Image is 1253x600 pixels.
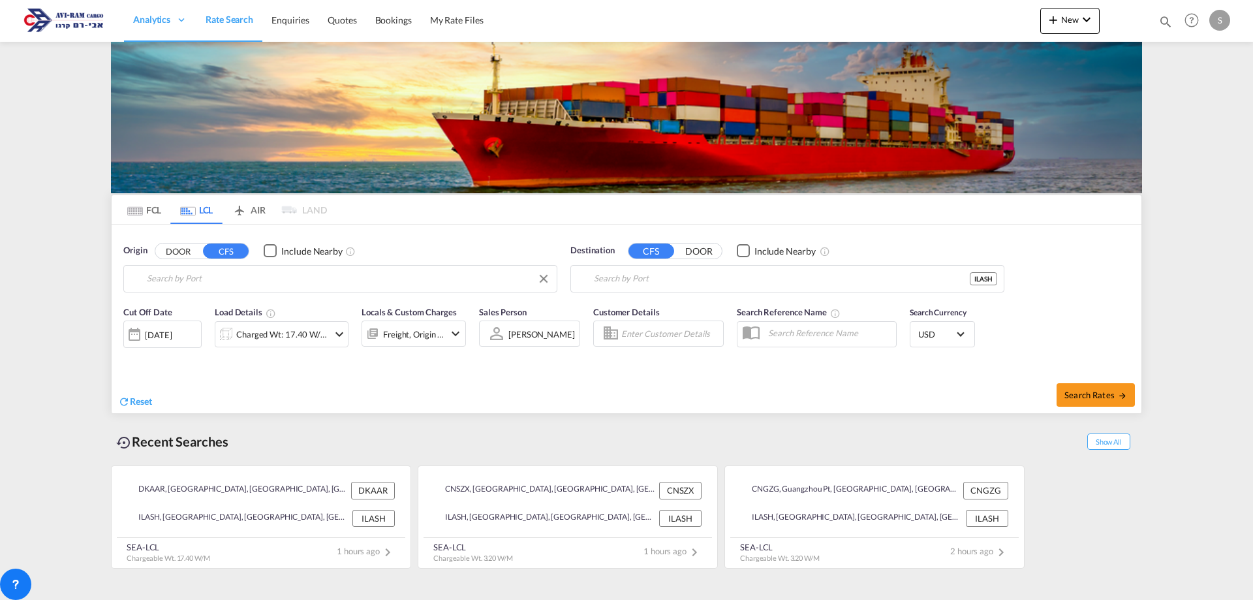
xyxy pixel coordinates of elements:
[264,244,343,258] md-checkbox: Checkbox No Ink
[203,244,249,259] button: CFS
[223,195,275,224] md-tab-item: AIR
[111,427,234,456] div: Recent Searches
[950,546,1009,556] span: 2 hours ago
[593,307,659,317] span: Customer Details
[380,545,395,560] md-icon: icon-chevron-right
[337,546,395,556] span: 1 hours ago
[1118,391,1127,400] md-icon: icon-arrow-right
[118,396,130,407] md-icon: icon-refresh
[123,321,202,348] div: [DATE]
[628,244,674,259] button: CFS
[206,14,253,25] span: Rate Search
[345,246,356,257] md-icon: Unchecked: Ignores neighbouring ports when fetching rates.Checked : Includes neighbouring ports w...
[659,482,702,499] div: CNSZX
[133,13,170,26] span: Analytics
[383,325,444,343] div: Freight Origin Destination
[118,195,170,224] md-tab-item: FCL
[1181,9,1209,33] div: Help
[328,14,356,25] span: Quotes
[127,482,348,499] div: DKAAR, Aarhus, Denmark, Northern Europe, Europe
[571,266,1004,292] md-input-container: Ashdod, ILASH
[215,307,276,317] span: Load Details
[1158,14,1173,29] md-icon: icon-magnify
[170,195,223,224] md-tab-item: LCL
[676,244,722,259] button: DOOR
[643,546,702,556] span: 1 hours ago
[351,482,395,499] div: DKAAR
[430,14,484,25] span: My Rate Files
[963,482,1008,499] div: CNGZG
[724,466,1025,569] recent-search-card: CNGZG, Guangzhou Pt, [GEOGRAPHIC_DATA], [GEOGRAPHIC_DATA], [GEOGRAPHIC_DATA] & [GEOGRAPHIC_DATA],...
[737,244,816,258] md-checkbox: Checkbox No Ink
[127,541,210,553] div: SEA-LCL
[266,308,276,319] md-icon: Chargeable Weight
[1087,434,1130,450] span: Show All
[1064,390,1127,400] span: Search Rates
[123,307,172,317] span: Cut Off Date
[1209,10,1230,31] div: S
[375,14,412,25] span: Bookings
[127,510,349,527] div: ILASH, Ashdod, Israel, Levante, Middle East
[124,266,557,292] md-input-container: Aarhus, DKAAR
[434,482,656,499] div: CNSZX, Shenzhen, GD, China, Greater China & Far East Asia, Asia Pacific
[687,545,702,560] md-icon: icon-chevron-right
[448,326,463,341] md-icon: icon-chevron-down
[215,321,348,347] div: Charged Wt: 17.40 W/Micon-chevron-down
[570,244,615,257] span: Destination
[332,326,347,342] md-icon: icon-chevron-down
[1045,12,1061,27] md-icon: icon-plus 400-fg
[123,347,133,364] md-datepicker: Select
[20,6,108,35] img: 166978e0a5f911edb4280f3c7a976193.png
[433,554,513,562] span: Chargeable Wt. 3.20 W/M
[918,328,955,340] span: USD
[762,323,896,343] input: Search Reference Name
[479,307,527,317] span: Sales Person
[741,482,960,499] div: CNGZG, Guangzhou Pt, GD, China, Greater China & Far East Asia, Asia Pacific
[232,202,247,212] md-icon: icon-airplane
[116,435,132,450] md-icon: icon-backup-restore
[118,195,327,224] md-pagination-wrapper: Use the left and right arrow keys to navigate between tabs
[966,510,1008,527] div: ILASH
[130,396,152,407] span: Reset
[1040,8,1100,34] button: icon-plus 400-fgNewicon-chevron-down
[1181,9,1203,31] span: Help
[910,308,967,317] span: Search Currency
[118,395,152,409] div: icon-refreshReset
[534,269,553,289] button: Clear Input
[236,325,328,343] div: Charged Wt: 17.40 W/M
[508,329,575,339] div: [PERSON_NAME]
[418,466,718,569] recent-search-card: CNSZX, [GEOGRAPHIC_DATA], [GEOGRAPHIC_DATA], [GEOGRAPHIC_DATA], [GEOGRAPHIC_DATA] & [GEOGRAPHIC_D...
[1158,14,1173,34] div: icon-magnify
[362,321,466,347] div: Freight Origin Destinationicon-chevron-down
[621,324,719,343] input: Enter Customer Details
[155,244,201,259] button: DOOR
[271,14,309,25] span: Enquiries
[112,225,1141,413] div: Origin DOOR CFS Checkbox No InkUnchecked: Ignores neighbouring ports when fetching rates.Checked ...
[281,245,343,258] div: Include Nearby
[433,541,513,553] div: SEA-LCL
[352,510,395,527] div: ILASH
[830,308,841,319] md-icon: Your search will be saved by the below given name
[659,510,702,527] div: ILASH
[740,541,820,553] div: SEA-LCL
[1057,383,1135,407] button: Search Ratesicon-arrow-right
[754,245,816,258] div: Include Nearby
[507,324,576,343] md-select: Sales Person: SAAR ZEHAVIAN
[1045,14,1094,25] span: New
[111,466,411,569] recent-search-card: DKAAR, [GEOGRAPHIC_DATA], [GEOGRAPHIC_DATA], [GEOGRAPHIC_DATA], [GEOGRAPHIC_DATA] DKAARILASH, [GE...
[123,244,147,257] span: Origin
[917,324,968,343] md-select: Select Currency: $ USDUnited States Dollar
[1079,12,1094,27] md-icon: icon-chevron-down
[594,269,970,289] input: Search by Port
[145,329,172,341] div: [DATE]
[737,307,841,317] span: Search Reference Name
[127,554,210,562] span: Chargeable Wt. 17.40 W/M
[362,307,457,317] span: Locals & Custom Charges
[740,554,820,562] span: Chargeable Wt. 3.20 W/M
[111,42,1142,193] img: LCL+%26+FCL+BACKGROUND.png
[820,246,830,257] md-icon: Unchecked: Ignores neighbouring ports when fetching rates.Checked : Includes neighbouring ports w...
[970,272,997,285] div: ILASH
[741,510,963,527] div: ILASH, Ashdod, Israel, Levante, Middle East
[993,545,1009,560] md-icon: icon-chevron-right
